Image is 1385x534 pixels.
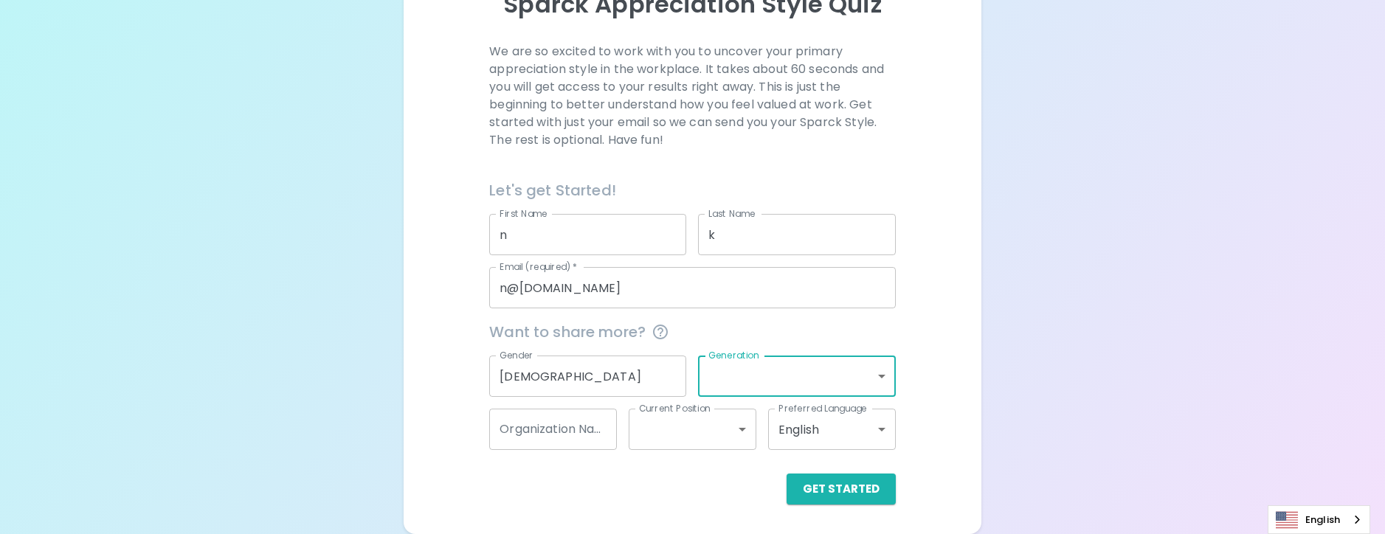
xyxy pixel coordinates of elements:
label: Email (required) [500,260,578,273]
label: Generation [708,349,759,361]
svg: This information is completely confidential and only used for aggregated appreciation studies at ... [652,323,669,341]
aside: Language selected: English [1268,505,1370,534]
button: Get Started [787,474,896,504]
label: Preferred Language [778,402,867,415]
p: We are so excited to work with you to uncover your primary appreciation style in the workplace. I... [489,43,896,149]
span: Want to share more? [489,320,896,344]
label: First Name [500,207,548,220]
div: English [768,409,896,450]
h6: Let's get Started! [489,178,896,202]
a: English [1268,506,1370,533]
div: Language [1268,505,1370,534]
label: Last Name [708,207,755,220]
label: Gender [500,349,533,361]
label: Current Position [639,402,711,415]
